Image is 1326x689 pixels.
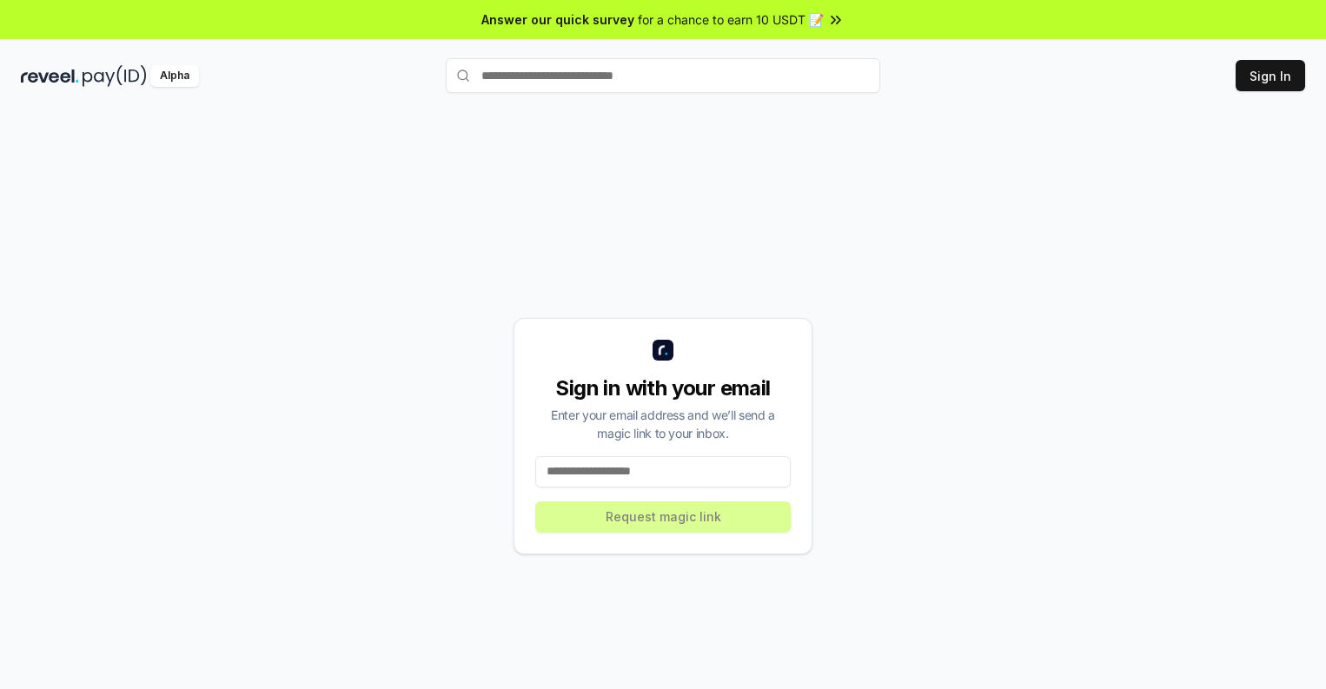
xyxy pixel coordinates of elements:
[535,374,791,402] div: Sign in with your email
[150,65,199,87] div: Alpha
[535,406,791,442] div: Enter your email address and we’ll send a magic link to your inbox.
[653,340,673,361] img: logo_small
[481,10,634,29] span: Answer our quick survey
[83,65,147,87] img: pay_id
[21,65,79,87] img: reveel_dark
[638,10,824,29] span: for a chance to earn 10 USDT 📝
[1236,60,1305,91] button: Sign In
